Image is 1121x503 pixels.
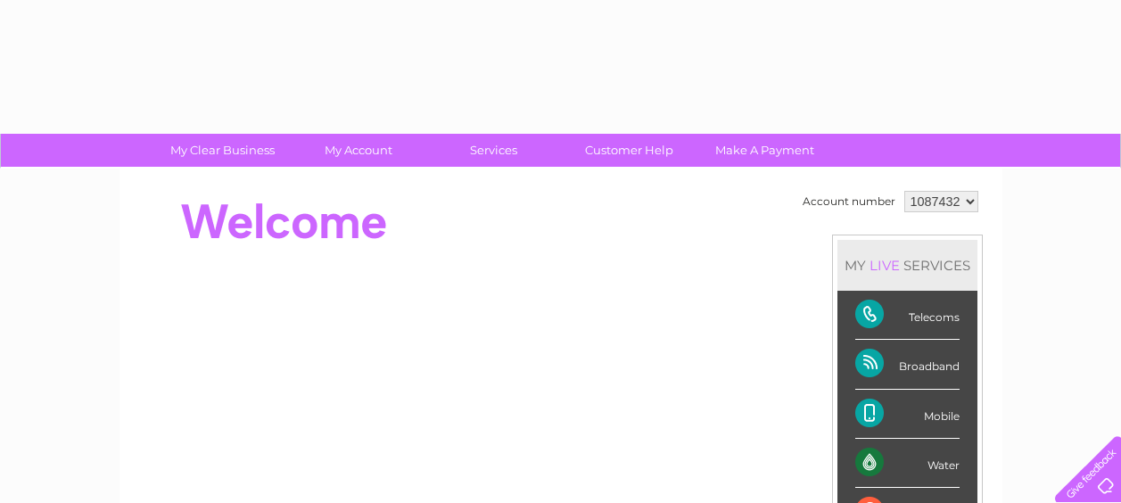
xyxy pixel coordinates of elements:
[866,257,903,274] div: LIVE
[420,134,567,167] a: Services
[855,390,960,439] div: Mobile
[284,134,432,167] a: My Account
[837,240,977,291] div: MY SERVICES
[556,134,703,167] a: Customer Help
[855,439,960,488] div: Water
[798,186,900,217] td: Account number
[149,134,296,167] a: My Clear Business
[855,340,960,389] div: Broadband
[855,291,960,340] div: Telecoms
[691,134,838,167] a: Make A Payment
